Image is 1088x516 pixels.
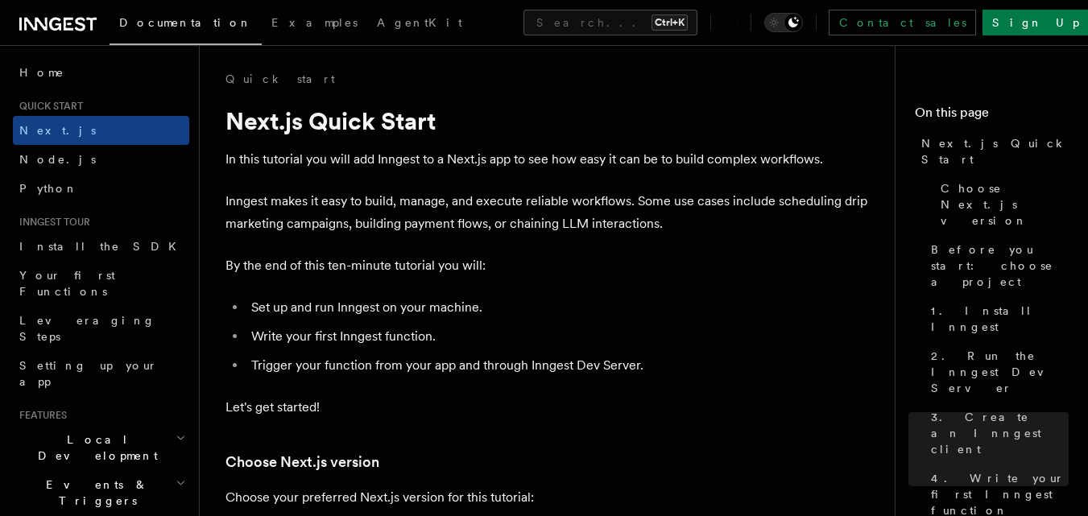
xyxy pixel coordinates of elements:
[271,16,358,29] span: Examples
[13,216,90,229] span: Inngest tour
[915,103,1069,129] h4: On this page
[13,409,67,422] span: Features
[225,486,870,509] p: Choose your preferred Next.js version for this tutorial:
[19,182,78,195] span: Python
[225,190,870,235] p: Inngest makes it easy to build, manage, and execute reliable workflows. Some use cases include sc...
[13,261,189,306] a: Your first Functions
[19,64,64,80] span: Home
[13,470,189,515] button: Events & Triggers
[262,5,367,43] a: Examples
[915,129,1069,174] a: Next.js Quick Start
[246,296,870,319] li: Set up and run Inngest on your machine.
[13,431,176,464] span: Local Development
[13,116,189,145] a: Next.js
[225,148,870,171] p: In this tutorial you will add Inngest to a Next.js app to see how easy it can be to build complex...
[377,16,462,29] span: AgentKit
[934,174,1069,235] a: Choose Next.js version
[925,296,1069,341] a: 1. Install Inngest
[13,145,189,174] a: Node.js
[19,240,186,253] span: Install the SDK
[13,174,189,203] a: Python
[13,100,83,113] span: Quick start
[19,124,96,137] span: Next.js
[941,180,1069,229] span: Choose Next.js version
[931,348,1069,396] span: 2. Run the Inngest Dev Server
[829,10,976,35] a: Contact sales
[13,232,189,261] a: Install the SDK
[225,254,870,277] p: By the end of this ten-minute tutorial you will:
[19,153,96,166] span: Node.js
[931,409,1069,457] span: 3. Create an Inngest client
[13,425,189,470] button: Local Development
[925,235,1069,296] a: Before you start: choose a project
[246,354,870,377] li: Trigger your function from your app and through Inngest Dev Server.
[119,16,252,29] span: Documentation
[13,306,189,351] a: Leveraging Steps
[225,396,870,419] p: Let's get started!
[925,341,1069,402] a: 2. Run the Inngest Dev Server
[246,325,870,348] li: Write your first Inngest function.
[931,303,1069,335] span: 1. Install Inngest
[13,58,189,87] a: Home
[367,5,472,43] a: AgentKit
[225,451,379,473] a: Choose Next.js version
[19,269,115,298] span: Your first Functions
[925,402,1069,464] a: 3. Create an Inngest client
[13,351,189,396] a: Setting up your app
[225,106,870,135] h1: Next.js Quick Start
[523,10,697,35] button: Search...Ctrl+K
[921,135,1069,167] span: Next.js Quick Start
[110,5,262,45] a: Documentation
[13,477,176,509] span: Events & Triggers
[225,71,335,87] a: Quick start
[19,359,158,388] span: Setting up your app
[19,314,155,343] span: Leveraging Steps
[652,14,688,31] kbd: Ctrl+K
[764,13,803,32] button: Toggle dark mode
[931,241,1069,290] span: Before you start: choose a project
